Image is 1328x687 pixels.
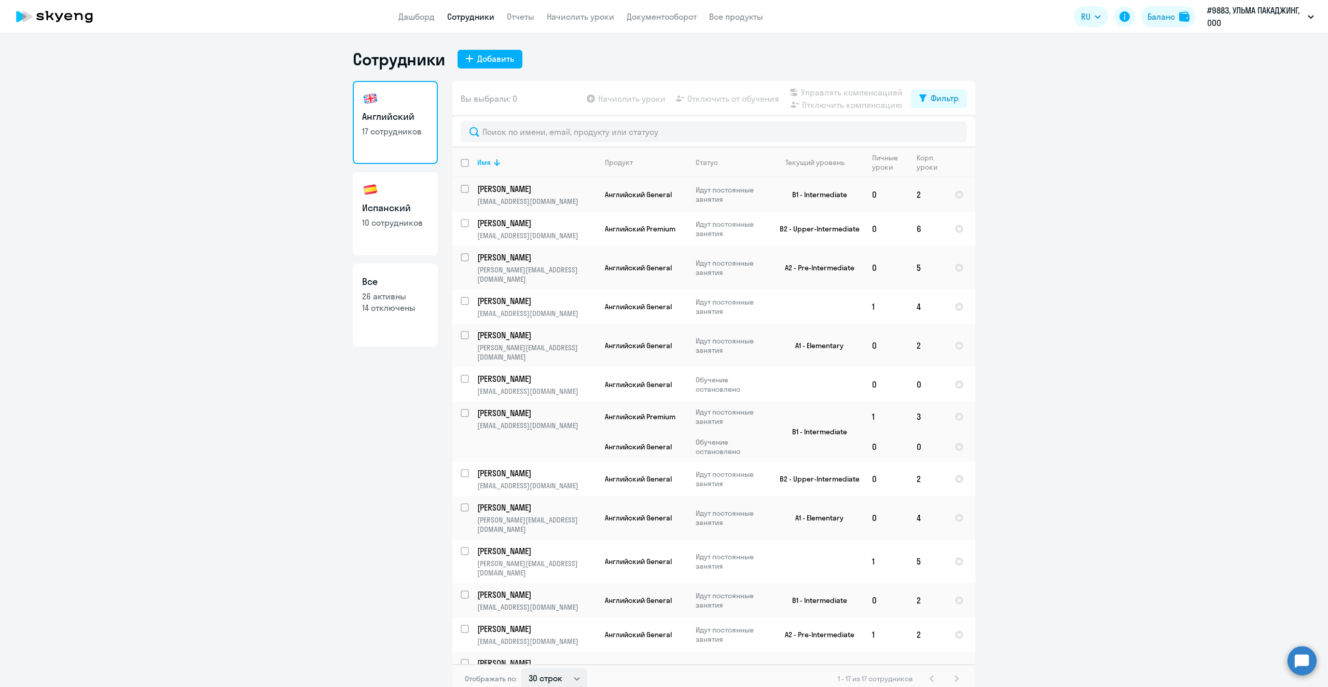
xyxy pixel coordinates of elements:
p: Идут постоянные занятия [696,336,767,355]
p: [EMAIL_ADDRESS][DOMAIN_NAME] [477,197,596,206]
a: Испанский10 сотрудников [353,172,438,255]
div: Фильтр [931,92,959,104]
p: [PERSON_NAME][EMAIL_ADDRESS][DOMAIN_NAME] [477,559,596,578]
p: [PERSON_NAME] [477,623,594,635]
td: 2 [908,617,946,652]
p: Обучение остановлено [696,437,767,456]
p: [PERSON_NAME] [477,217,594,229]
p: [EMAIL_ADDRESS][DOMAIN_NAME] [477,387,596,396]
span: Английский General [605,513,672,523]
a: [PERSON_NAME] [477,545,596,557]
p: [PERSON_NAME] [477,295,594,307]
td: 0 [864,324,908,367]
p: [PERSON_NAME][EMAIL_ADDRESS][DOMAIN_NAME] [477,515,596,534]
p: [PERSON_NAME] [477,589,594,600]
a: Дашборд [398,11,435,22]
span: Английский General [605,630,672,639]
span: Английский General [605,474,672,484]
p: [EMAIL_ADDRESS][DOMAIN_NAME] [477,421,596,430]
a: Все продукты [709,11,763,22]
span: Английский General [605,596,672,605]
p: Идут постоянные занятия [696,297,767,316]
td: B1 - Intermediate [767,583,864,617]
p: Идут постоянные занятия [696,470,767,488]
span: Отображать по: [465,674,517,683]
a: [PERSON_NAME] [477,217,596,229]
input: Поиск по имени, email, продукту или статусу [461,121,967,142]
span: Вы выбрали: 0 [461,92,517,105]
td: 0 [864,496,908,540]
p: [PERSON_NAME][EMAIL_ADDRESS][DOMAIN_NAME] [477,265,596,284]
a: [PERSON_NAME] [477,468,596,479]
span: Английский Premium [605,412,675,421]
p: Идут постоянные занятия [696,258,767,277]
td: 0 [864,432,908,462]
a: [PERSON_NAME] [477,183,596,195]
button: Балансbalance [1141,6,1196,27]
p: Идут постоянные занятия [696,219,767,238]
td: A2 - Pre-Intermediate [767,246,864,290]
a: [PERSON_NAME] [477,295,596,307]
p: Идут постоянные занятия [696,552,767,571]
span: Английский General [605,341,672,350]
a: [PERSON_NAME] [477,407,596,419]
span: Английский General [605,190,672,199]
p: [PERSON_NAME] [477,183,594,195]
td: 5 [908,540,946,583]
div: Имя [477,158,596,167]
a: [PERSON_NAME] [477,657,596,669]
td: A1 - Elementary [767,496,864,540]
td: 2 [908,462,946,496]
button: #9883, УЛЬМА ПАКАДЖИНГ, ООО [1202,4,1319,29]
span: Английский General [605,302,672,311]
a: [PERSON_NAME] [477,329,596,341]
p: [EMAIL_ADDRESS][DOMAIN_NAME] [477,602,596,612]
p: #9883, УЛЬМА ПАКАДЖИНГ, ООО [1207,4,1304,29]
td: 1 [864,290,908,324]
p: 26 активны [362,291,428,302]
span: Английский General [605,557,672,566]
p: Обучение остановлено [696,375,767,394]
td: 1 [864,540,908,583]
h3: Испанский [362,201,428,215]
td: B2 - Upper-Intermediate [767,212,864,246]
td: 1 [864,402,908,432]
div: Продукт [605,158,633,167]
h1: Сотрудники [353,49,445,70]
span: Английский Premium [605,224,675,233]
span: Английский General [605,263,672,272]
a: Начислить уроки [547,11,614,22]
a: Сотрудники [447,11,494,22]
td: 0 [864,583,908,617]
td: 0 [908,367,946,402]
p: [PERSON_NAME] [477,545,594,557]
td: 4 [908,496,946,540]
div: Текущий уровень [776,158,863,167]
p: [PERSON_NAME] [477,657,594,669]
p: Идут постоянные занятия [696,407,767,426]
td: 0 [864,367,908,402]
td: 6 [908,212,946,246]
a: Отчеты [507,11,534,22]
td: B1 - Intermediate [767,402,864,462]
td: A1 - Elementary [767,324,864,367]
p: [EMAIL_ADDRESS][DOMAIN_NAME] [477,309,596,318]
td: 4 [908,290,946,324]
td: 3 [908,402,946,432]
td: A2 - Pre-Intermediate [767,617,864,652]
p: Идут постоянные занятия [696,625,767,644]
button: Добавить [458,50,522,68]
p: [PERSON_NAME] [477,373,594,384]
button: RU [1074,6,1108,27]
a: [PERSON_NAME] [477,252,596,263]
p: [EMAIL_ADDRESS][DOMAIN_NAME] [477,231,596,240]
div: Личные уроки [872,153,908,172]
a: [PERSON_NAME] [477,623,596,635]
td: 0 [864,212,908,246]
p: [PERSON_NAME] [477,502,594,513]
td: 0 [864,462,908,496]
a: [PERSON_NAME] [477,373,596,384]
td: 0 [908,432,946,462]
p: [PERSON_NAME] [477,252,594,263]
